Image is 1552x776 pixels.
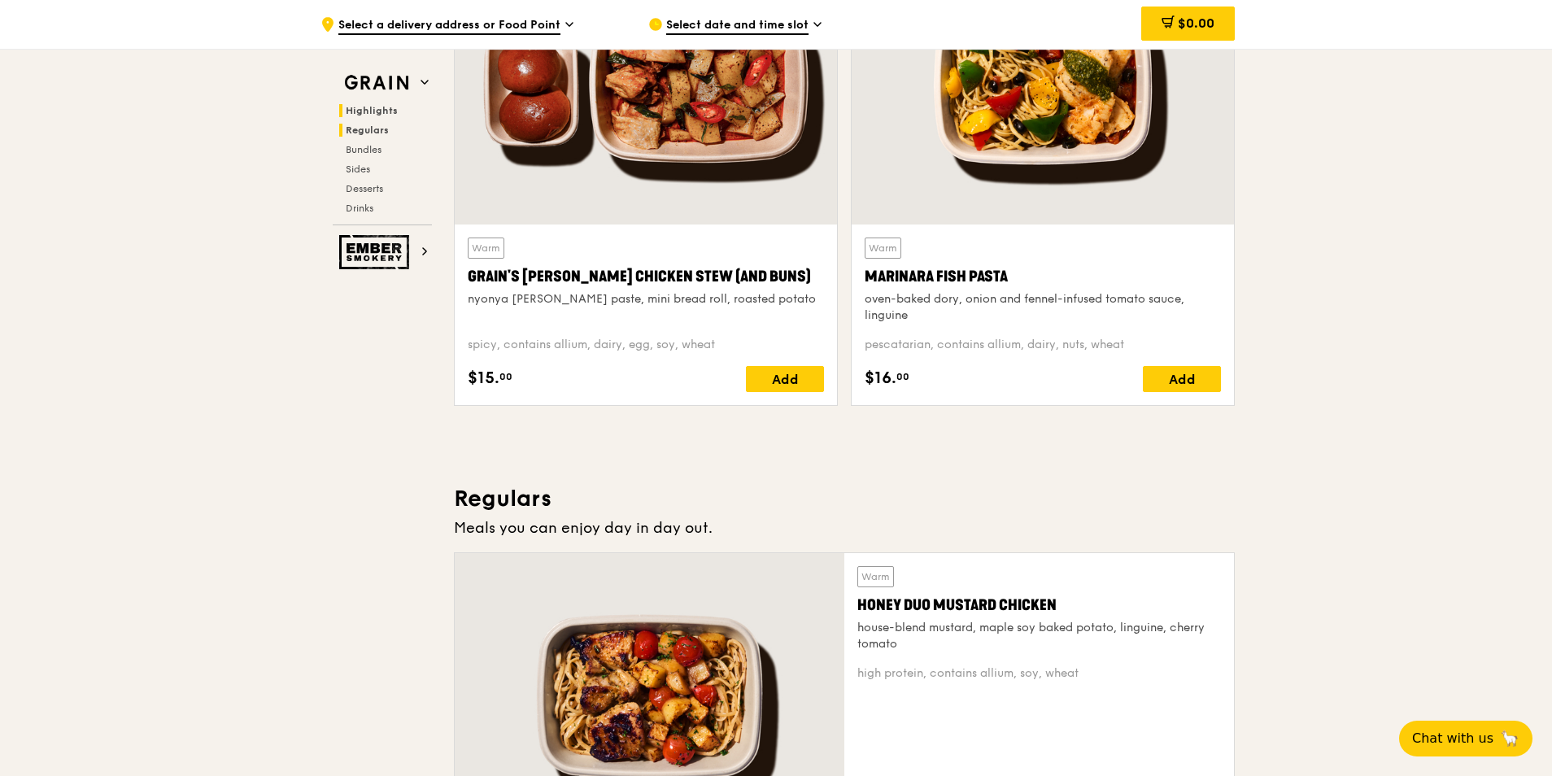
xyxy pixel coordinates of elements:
div: Meals you can enjoy day in day out. [454,517,1235,539]
div: high protein, contains allium, soy, wheat [857,665,1221,682]
div: Add [746,366,824,392]
div: Warm [857,566,894,587]
span: $15. [468,366,499,390]
img: Grain web logo [339,68,414,98]
span: $16. [865,366,896,390]
div: house-blend mustard, maple soy baked potato, linguine, cherry tomato [857,620,1221,652]
span: Sides [346,163,370,175]
div: spicy, contains allium, dairy, egg, soy, wheat [468,337,824,353]
div: Honey Duo Mustard Chicken [857,594,1221,617]
span: 🦙 [1500,729,1519,748]
img: Ember Smokery web logo [339,235,414,269]
span: Drinks [346,203,373,214]
div: Grain's [PERSON_NAME] Chicken Stew (and buns) [468,265,824,288]
span: Highlights [346,105,398,116]
div: oven-baked dory, onion and fennel-infused tomato sauce, linguine [865,291,1221,324]
span: 00 [499,370,512,383]
span: Desserts [346,183,383,194]
div: Warm [865,238,901,259]
h3: Regulars [454,484,1235,513]
div: pescatarian, contains allium, dairy, nuts, wheat [865,337,1221,353]
span: 00 [896,370,909,383]
span: Select date and time slot [666,17,809,35]
span: Bundles [346,144,381,155]
div: Add [1143,366,1221,392]
span: Select a delivery address or Food Point [338,17,560,35]
span: Regulars [346,124,389,136]
div: nyonya [PERSON_NAME] paste, mini bread roll, roasted potato [468,291,824,307]
button: Chat with us🦙 [1399,721,1532,756]
div: Marinara Fish Pasta [865,265,1221,288]
div: Warm [468,238,504,259]
span: Chat with us [1412,729,1493,748]
span: $0.00 [1178,15,1214,31]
